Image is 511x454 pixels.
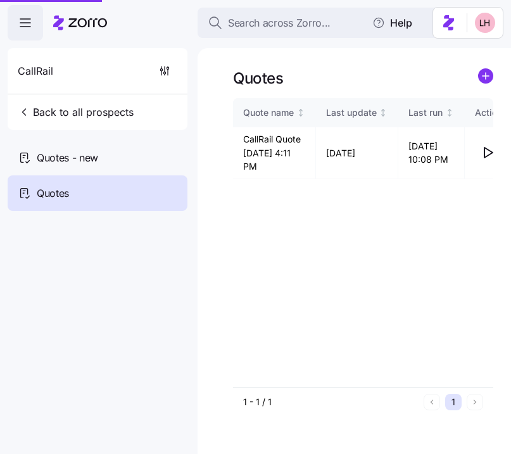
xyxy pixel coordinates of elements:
td: [DATE] [316,127,399,179]
div: Not sorted [296,108,305,117]
span: CallRail [18,63,53,79]
span: Help [372,15,412,30]
span: Back to all prospects [18,104,134,120]
button: Next page [467,394,483,410]
span: Search across Zorro... [228,15,331,31]
td: CallRail Quote [DATE] 4:11 PM [233,127,316,179]
a: Quotes [8,175,187,211]
td: [DATE] 10:08 PM [398,127,465,179]
div: 1 - 1 / 1 [243,396,419,408]
img: 8ac9784bd0c5ae1e7e1202a2aac67deb [475,13,495,33]
svg: add icon [478,68,493,84]
div: Quote name [243,106,294,120]
th: Last updateNot sorted [316,98,399,127]
button: 1 [445,394,462,410]
div: Not sorted [445,108,454,117]
button: Search across Zorro... [198,8,451,38]
div: Not sorted [379,108,388,117]
span: Quotes - new [37,150,98,166]
button: Help [362,10,422,35]
h1: Quotes [233,68,283,88]
th: Quote nameNot sorted [233,98,316,127]
th: Last runNot sorted [398,98,465,127]
a: Quotes - new [8,140,187,175]
button: Back to all prospects [13,99,139,125]
button: Previous page [424,394,440,410]
span: Quotes [37,186,69,201]
a: add icon [478,68,493,88]
div: Last run [408,106,443,120]
div: Last update [326,106,377,120]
